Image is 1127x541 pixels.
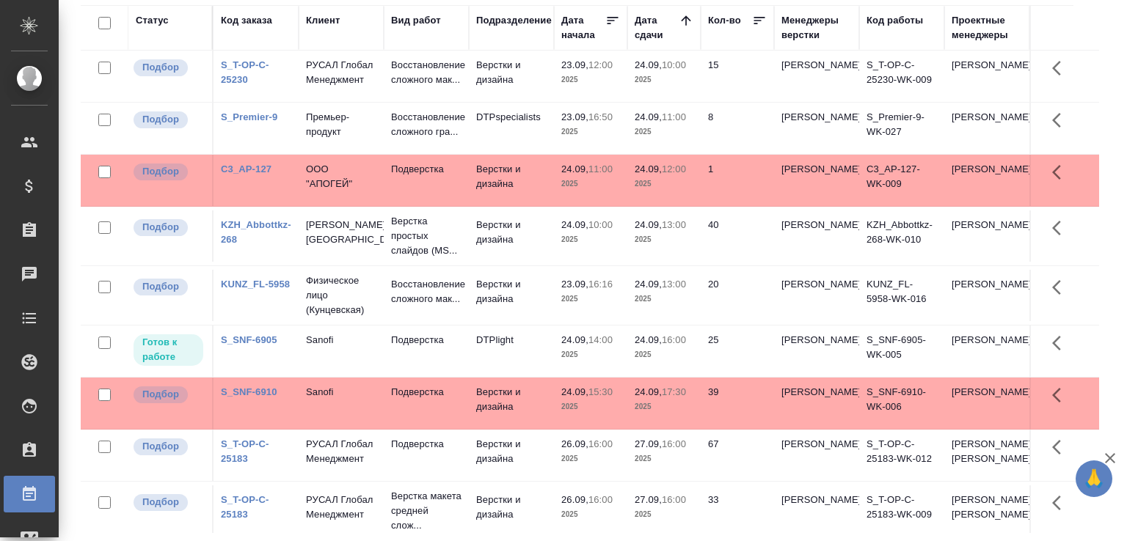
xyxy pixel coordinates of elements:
[561,13,605,43] div: Дата начала
[781,277,852,292] p: [PERSON_NAME]
[1043,51,1079,86] button: Здесь прячутся важные кнопки
[662,279,686,290] p: 13:00
[142,60,179,75] p: Подбор
[701,210,774,262] td: 40
[635,452,693,466] p: 2025
[635,125,693,139] p: 2025
[1043,325,1079,361] button: Здесь прячутся важные кнопки
[132,110,205,130] div: Можно подбирать исполнителей
[944,103,1029,154] td: [PERSON_NAME]
[662,494,686,505] p: 16:00
[561,125,620,139] p: 2025
[1043,378,1079,413] button: Здесь прячутся важные кнопки
[221,163,271,174] a: C3_AP-127
[781,13,852,43] div: Менеджеры верстки
[469,430,554,481] td: Верстки и дизайна
[561,73,620,87] p: 2025
[469,210,554,262] td: Верстки и дизайна
[781,58,852,73] p: [PERSON_NAME]
[1082,463,1106,494] span: 🙏
[952,493,1022,522] p: [PERSON_NAME], [PERSON_NAME]
[781,218,852,232] p: [PERSON_NAME]
[662,219,686,230] p: 13:00
[708,13,741,28] div: Кол-во
[588,219,613,230] p: 10:00
[469,103,554,154] td: DTPspecialists
[306,13,340,28] div: Клиент
[701,325,774,377] td: 25
[781,493,852,507] p: [PERSON_NAME]
[221,111,277,122] a: S_Premier-9
[1043,485,1079,520] button: Здесь прячутся важные кнопки
[391,162,462,177] p: Подверстка
[221,219,291,245] a: KZH_Abbottkz-268
[662,163,686,174] p: 12:00
[391,58,462,87] p: Восстановление сложного мак...
[391,214,462,258] p: Верстка простых слайдов (MS...
[132,385,205,405] div: Можно подбирать исполнителей
[561,232,620,247] p: 2025
[635,386,662,397] p: 24.09,
[635,279,662,290] p: 24.09,
[635,232,693,247] p: 2025
[635,13,679,43] div: Дата сдачи
[944,210,1029,262] td: [PERSON_NAME]
[701,378,774,429] td: 39
[142,164,179,179] p: Подбор
[561,334,588,345] p: 24.09,
[561,507,620,522] p: 2025
[142,220,179,235] p: Подбор
[561,347,620,362] p: 2025
[859,430,944,481] td: S_T-OP-C-25183-WK-012
[635,507,693,522] p: 2025
[859,485,944,537] td: S_T-OP-C-25183-WK-009
[781,437,852,452] p: [PERSON_NAME]
[142,112,179,127] p: Подбор
[859,325,944,377] td: S_SNF-6905-WK-005
[635,438,662,449] p: 27.09,
[221,386,277,397] a: S_SNF-6910
[142,387,179,402] p: Подбор
[306,437,376,466] p: РУСАЛ Глобал Менеджмент
[588,334,613,345] p: 14:00
[781,162,852,177] p: [PERSON_NAME]
[588,494,613,505] p: 16:00
[132,333,205,367] div: Исполнитель может приступить к работе
[952,13,1022,43] div: Проектные менеджеры
[561,59,588,70] p: 23.09,
[635,347,693,362] p: 2025
[944,51,1029,102] td: [PERSON_NAME]
[662,334,686,345] p: 16:00
[859,378,944,429] td: S_SNF-6910-WK-006
[142,335,194,364] p: Готов к работе
[132,162,205,182] div: Можно подбирать исполнителей
[391,437,462,452] p: Подверстка
[859,210,944,262] td: KZH_Abbottkz-268-WK-010
[588,279,613,290] p: 16:16
[142,279,179,294] p: Подбор
[662,386,686,397] p: 17:30
[859,155,944,206] td: C3_AP-127-WK-009
[142,439,179,454] p: Подбор
[561,177,620,191] p: 2025
[391,13,441,28] div: Вид работ
[132,218,205,238] div: Можно подбирать исполнителей
[859,103,944,154] td: S_Premier-9-WK-027
[944,270,1029,321] td: [PERSON_NAME]
[635,111,662,122] p: 24.09,
[306,162,376,191] p: ООО "АПОГЕЙ"
[1076,460,1112,497] button: 🙏
[867,13,923,28] div: Код работы
[944,325,1029,377] td: [PERSON_NAME]
[561,494,588,505] p: 26.09,
[561,292,620,306] p: 2025
[701,485,774,537] td: 33
[781,110,852,125] p: [PERSON_NAME]
[132,493,205,512] div: Можно подбирать исполнителей
[469,155,554,206] td: Верстки и дизайна
[469,378,554,429] td: Верстки и дизайна
[635,59,662,70] p: 24.09,
[142,495,179,509] p: Подбор
[944,155,1029,206] td: [PERSON_NAME]
[476,13,552,28] div: Подразделение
